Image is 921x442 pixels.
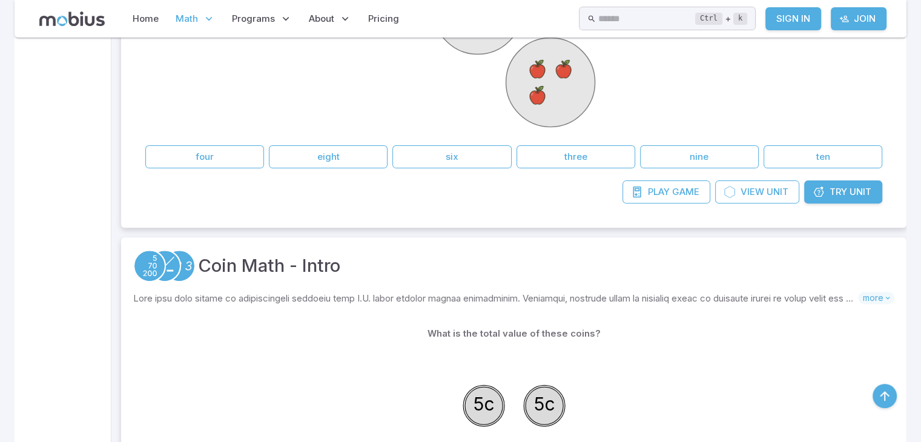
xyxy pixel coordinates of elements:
[534,393,555,415] text: 5c
[392,145,511,168] button: six
[830,185,847,199] span: Try
[765,7,821,30] a: Sign In
[672,185,699,199] span: Game
[850,185,871,199] span: Unit
[733,13,747,25] kbd: k
[648,185,670,199] span: Play
[145,145,264,168] button: four
[622,180,710,203] a: PlayGame
[741,185,764,199] span: View
[309,12,334,25] span: About
[831,7,886,30] a: Join
[764,145,882,168] button: ten
[517,145,635,168] button: three
[804,180,882,203] a: TryUnit
[695,13,722,25] kbd: Ctrl
[640,145,759,168] button: nine
[198,252,340,279] a: Coin Math - Intro
[176,12,198,25] span: Math
[695,12,747,26] div: +
[232,12,275,25] span: Programs
[474,393,495,415] text: 5c
[269,145,388,168] button: eight
[365,5,403,33] a: Pricing
[163,249,196,282] a: Numeracy
[767,185,788,199] span: Unit
[129,5,162,33] a: Home
[148,249,181,282] a: Addition and Subtraction
[133,292,858,305] p: Lore ipsu dolo sitame co adipiscingeli seddoeiu temp I.U. labor etdolor magnaa enimadminim. Venia...
[133,249,166,282] a: Place Value
[427,327,601,340] p: What is the total value of these coins?
[715,180,799,203] a: ViewUnit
